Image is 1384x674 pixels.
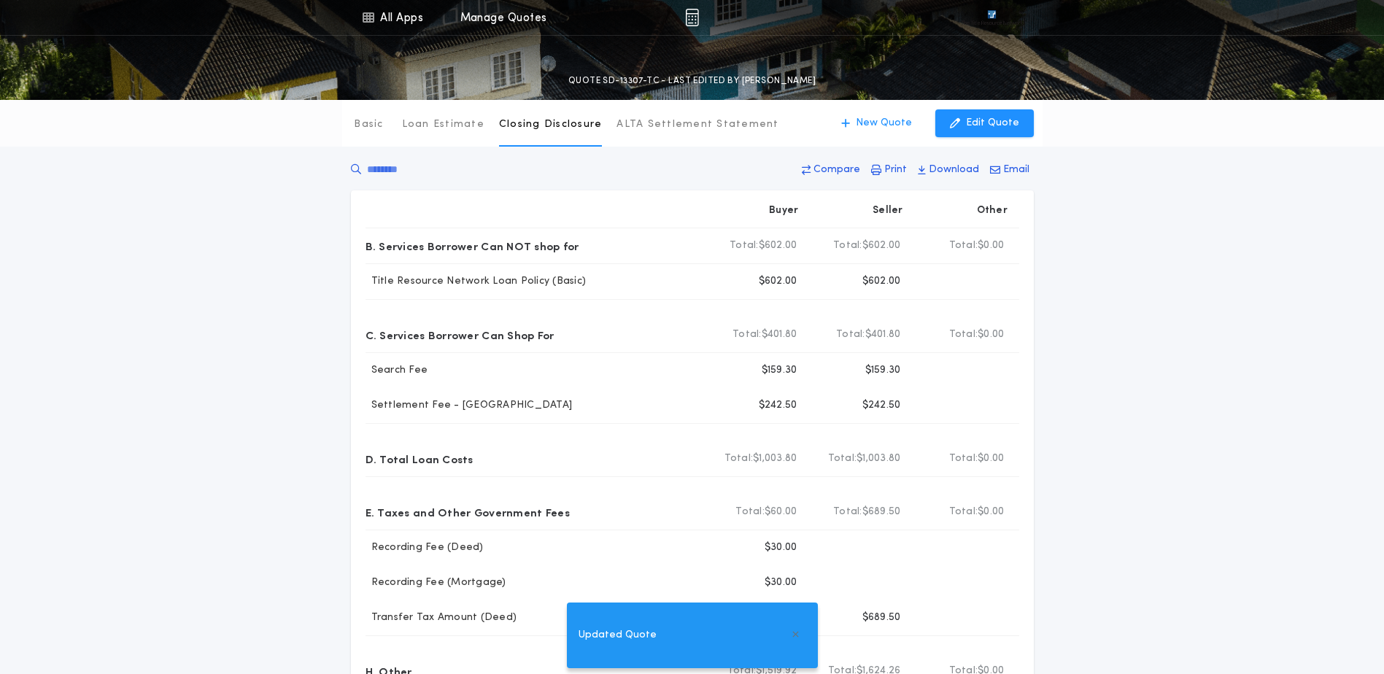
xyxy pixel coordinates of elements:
span: $1,003.80 [857,452,900,466]
p: Title Resource Network Loan Policy (Basic) [366,274,587,289]
p: $30.00 [765,576,797,590]
p: Print [884,163,907,177]
p: Edit Quote [966,116,1019,131]
b: Total: [732,328,762,342]
b: Total: [949,328,978,342]
p: Other [976,204,1007,218]
p: Search Fee [366,363,428,378]
span: Updated Quote [579,627,657,643]
img: img [685,9,699,26]
p: Loan Estimate [402,117,484,132]
button: New Quote [827,109,927,137]
b: Total: [735,505,765,519]
b: Total: [828,452,857,466]
p: New Quote [856,116,912,131]
b: Total: [949,452,978,466]
p: $242.50 [759,398,797,413]
p: E. Taxes and Other Government Fees [366,500,570,524]
p: D. Total Loan Costs [366,447,473,470]
b: Total: [833,239,862,253]
span: $689.50 [862,505,901,519]
p: C. Services Borrower Can Shop For [366,323,554,346]
span: $401.80 [865,328,901,342]
b: Total: [833,505,862,519]
p: Download [929,163,979,177]
span: $0.00 [978,452,1004,466]
span: $1,003.80 [753,452,797,466]
p: Settlement Fee - [GEOGRAPHIC_DATA] [366,398,573,413]
p: $159.30 [865,363,901,378]
p: ALTA Settlement Statement [616,117,778,132]
p: $159.30 [762,363,797,378]
button: Edit Quote [935,109,1034,137]
span: $60.00 [765,505,797,519]
b: Total: [949,505,978,519]
p: Closing Disclosure [499,117,603,132]
p: $30.00 [765,541,797,555]
p: Buyer [769,204,798,218]
b: Total: [949,239,978,253]
button: Email [986,157,1034,183]
p: $242.50 [862,398,901,413]
span: $602.00 [759,239,797,253]
b: Total: [836,328,865,342]
button: Download [913,157,983,183]
img: vs-icon [961,10,1022,25]
span: $0.00 [978,505,1004,519]
span: $401.80 [762,328,797,342]
span: $602.00 [862,239,901,253]
span: $0.00 [978,239,1004,253]
button: Compare [797,157,865,183]
p: Recording Fee (Deed) [366,541,484,555]
p: Compare [813,163,860,177]
p: Email [1003,163,1029,177]
b: Total: [724,452,754,466]
span: $0.00 [978,328,1004,342]
p: $602.00 [862,274,901,289]
b: Total: [730,239,759,253]
p: Seller [873,204,903,218]
p: Basic [354,117,383,132]
p: QUOTE SD-13307-TC - LAST EDITED BY [PERSON_NAME] [568,74,816,88]
p: Recording Fee (Mortgage) [366,576,506,590]
p: $602.00 [759,274,797,289]
button: Print [867,157,911,183]
p: B. Services Borrower Can NOT shop for [366,234,579,257]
